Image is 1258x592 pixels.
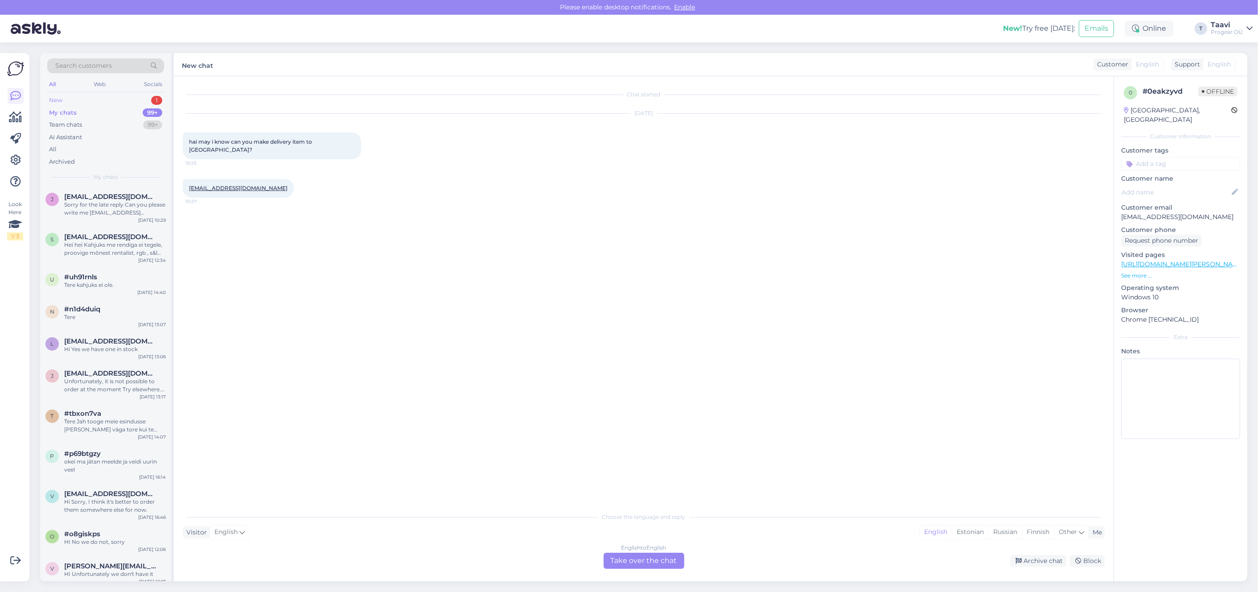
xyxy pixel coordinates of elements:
[64,313,166,321] div: Tere
[7,200,23,240] div: Look Here
[1121,235,1202,247] div: Request phone number
[94,173,118,181] span: My chats
[1094,60,1128,69] div: Customer
[1211,21,1253,36] a: TaaviProgear OÜ
[1198,87,1237,96] span: Offline
[47,79,58,90] div: All
[1143,86,1198,97] div: # 0eakzyvd
[1121,146,1240,155] p: Customer tags
[1171,60,1200,69] div: Support
[1003,23,1075,34] div: Try free [DATE]:
[672,3,698,11] span: Enable
[988,526,1022,539] div: Russian
[64,241,166,257] div: Hei hei Kahjuks me rendiga ei tegele, proovige mõnest rentalist, rgb , s&l consept , eventech , e...
[51,340,54,347] span: l
[1121,293,1240,302] p: Windows 10
[55,61,112,70] span: Search customers
[64,281,166,289] div: Tere kahjuks ei ole.
[64,337,157,345] span: lef4545@gmail.com
[1211,21,1243,29] div: Taavi
[64,450,101,458] span: #p69btgzy
[92,79,108,90] div: Web
[49,145,57,154] div: All
[1195,22,1207,35] div: T
[50,453,54,460] span: p
[1124,106,1231,124] div: [GEOGRAPHIC_DATA], [GEOGRAPHIC_DATA]
[1121,157,1240,170] input: Add a tag
[621,544,666,552] div: English to English
[143,120,162,129] div: 99+
[189,185,288,191] a: [EMAIL_ADDRESS][DOMAIN_NAME]
[49,108,77,117] div: My chats
[138,321,166,328] div: [DATE] 13:07
[64,490,157,498] span: vlukawski@gmail.com
[64,538,166,546] div: HI No we do not, sorry
[139,578,166,585] div: [DATE] 10:17
[64,562,157,570] span: vladislav.smigelski@gmail.com
[64,193,157,201] span: jramas321@gmail.com
[1121,132,1240,141] div: Customer information
[920,526,952,539] div: English
[1121,260,1244,268] a: [URL][DOMAIN_NAME][PERSON_NAME]
[49,157,75,166] div: Archived
[64,345,166,353] div: Hi Yes we have one in stock
[64,498,166,514] div: Hi Sorry, I think it's better to order them somewhere else for now.
[64,418,166,434] div: Tere Jah tooge meie esindusse [PERSON_NAME] väga tore kui te enne täidaksete ka avalduse ära. [UR...
[64,233,157,241] span: susannaaleksandra@gmail.com
[64,570,166,578] div: HI Unfortunately we don't have it
[64,458,166,474] div: okei ma jätan meelde ja veidi uurin veel
[140,393,166,400] div: [DATE] 13:17
[7,232,23,240] div: 1 / 3
[138,257,166,264] div: [DATE] 12:34
[1121,225,1240,235] p: Customer phone
[143,108,162,117] div: 99+
[151,96,162,105] div: 1
[604,553,684,569] div: Take over the chat
[50,276,54,283] span: u
[64,530,100,538] span: #o8giskps
[138,217,166,224] div: [DATE] 10:29
[7,60,24,77] img: Askly Logo
[952,526,988,539] div: Estonian
[214,527,238,537] span: English
[51,236,54,243] span: s
[64,410,101,418] span: #tbxon7va
[1125,21,1173,37] div: Online
[1121,306,1240,315] p: Browser
[189,138,313,153] span: hai may i know can you make delivery item to [GEOGRAPHIC_DATA]?
[1121,315,1240,324] p: Chrome [TECHNICAL_ID]
[1089,528,1102,537] div: Me
[1121,203,1240,212] p: Customer email
[182,58,213,70] label: New chat
[51,413,54,419] span: t
[50,533,54,540] span: o
[64,305,100,313] span: #n1d4duiq
[1121,174,1240,183] p: Customer name
[1121,333,1240,341] div: Extra
[183,109,1105,117] div: [DATE]
[1129,89,1132,96] span: 0
[138,353,166,360] div: [DATE] 13:06
[183,91,1105,99] div: Chat started
[50,308,54,315] span: n
[1121,212,1240,222] p: [EMAIL_ADDRESS][DOMAIN_NAME]
[51,373,53,379] span: j
[1070,555,1105,567] div: Block
[139,474,166,480] div: [DATE] 16:14
[138,546,166,553] div: [DATE] 12:06
[64,273,97,281] span: #uh91rnls
[1010,555,1066,567] div: Archive chat
[1079,20,1114,37] button: Emails
[138,434,166,440] div: [DATE] 14:07
[1121,283,1240,293] p: Operating system
[1122,187,1230,197] input: Add name
[1211,29,1243,36] div: Progear OÜ
[185,198,219,205] span: 10:27
[1121,347,1240,356] p: Notes
[138,514,166,521] div: [DATE] 16:46
[1059,528,1077,536] span: Other
[185,160,219,166] span: 10:25
[50,565,54,572] span: v
[49,96,62,105] div: New
[183,528,207,537] div: Visitor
